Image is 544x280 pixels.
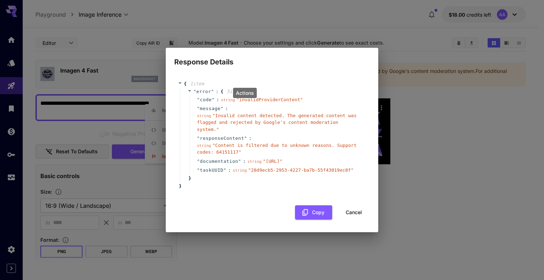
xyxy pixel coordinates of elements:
[221,98,235,102] span: string
[184,80,187,87] span: {
[200,158,238,165] span: documentation
[249,135,252,142] span: :
[197,143,211,148] span: string
[197,143,357,155] span: " Content is filtered due to unknown reasons. Support codes: 64151117 "
[212,97,215,102] span: "
[200,135,244,142] span: responseContent
[248,159,262,164] span: string
[211,89,214,94] span: "
[197,97,200,102] span: "
[238,159,241,164] span: "
[228,167,231,174] span: :
[225,105,228,112] span: :
[178,183,182,190] span: }
[216,88,219,95] span: :
[243,158,246,165] span: :
[200,96,211,103] span: code
[200,105,220,112] span: message
[221,106,223,111] span: "
[193,89,196,94] span: "
[197,113,357,132] span: " Invalid content detected. The generated content was flagged and rejected by Google's content mo...
[338,205,370,220] button: Cancel
[197,167,200,173] span: "
[233,168,247,173] span: string
[166,48,378,68] h2: Response Details
[244,136,247,141] span: "
[237,97,303,102] span: " invalidProviderContent "
[223,167,226,173] span: "
[187,175,191,182] span: }
[196,89,211,94] span: error
[233,88,257,98] div: Actions
[248,167,353,173] span: " 28d9ecb5-2953-4227-ba7b-55f43019ec8f "
[197,136,200,141] span: "
[200,167,223,174] span: taskUUID
[216,96,219,103] span: :
[263,159,282,164] span: " [URL] "
[227,89,243,94] span: 5 item s
[221,88,223,95] span: {
[197,114,211,118] span: string
[197,159,200,164] span: "
[295,205,332,220] button: Copy
[197,106,200,111] span: "
[190,81,204,86] span: 1 item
